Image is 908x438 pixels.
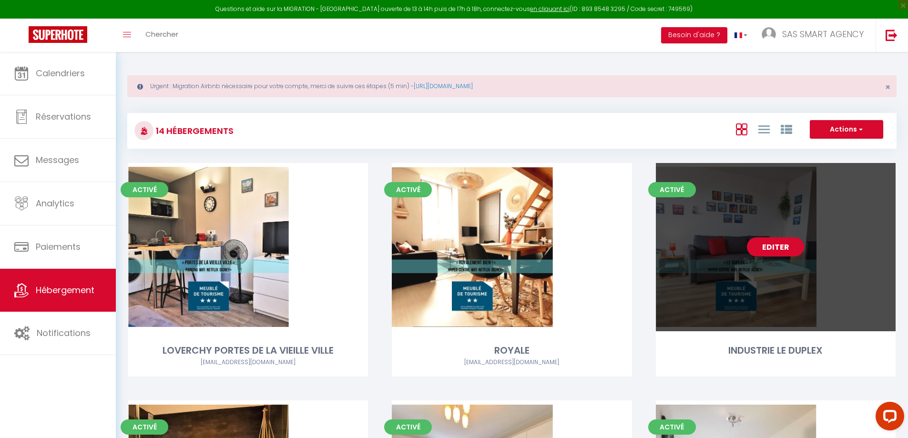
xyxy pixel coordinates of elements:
img: ... [762,27,776,41]
a: ... SAS SMART AGENCY [755,19,876,52]
a: en cliquant ici [530,5,570,13]
div: Urgent : Migration Airbnb nécessaire pour votre compte, merci de suivre ces étapes (5 min) - [127,75,897,97]
span: Chercher [145,29,178,39]
span: Activé [121,182,168,197]
span: Activé [648,182,696,197]
span: Calendriers [36,67,85,79]
h3: 14 Hébergements [153,120,234,142]
a: Vue en Box [736,121,747,137]
span: SAS SMART AGENCY [782,28,864,40]
span: Analytics [36,197,74,209]
span: Activé [648,419,696,435]
a: Editer [220,237,277,256]
a: Vue par Groupe [781,121,792,137]
img: logout [886,29,898,41]
div: INDUSTRIE LE DUPLEX [656,343,896,358]
button: Close [885,83,890,92]
span: × [885,81,890,93]
iframe: LiveChat chat widget [868,398,908,438]
span: Hébergement [36,284,94,296]
span: Notifications [37,327,91,339]
a: Vue en Liste [758,121,770,137]
span: Messages [36,154,79,166]
img: Super Booking [29,26,87,43]
div: ROYALE [392,343,632,358]
span: Réservations [36,111,91,122]
a: [URL][DOMAIN_NAME] [414,82,473,90]
div: Airbnb [128,358,368,367]
a: Editer [483,237,541,256]
button: Besoin d'aide ? [661,27,727,43]
span: Paiements [36,241,81,253]
div: LOVERCHY PORTES DE LA VIEILLE VILLE [128,343,368,358]
a: Editer [747,237,804,256]
span: Activé [121,419,168,435]
button: Actions [810,120,883,139]
span: Activé [384,182,432,197]
a: Chercher [138,19,185,52]
div: Airbnb [392,358,632,367]
span: Activé [384,419,432,435]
